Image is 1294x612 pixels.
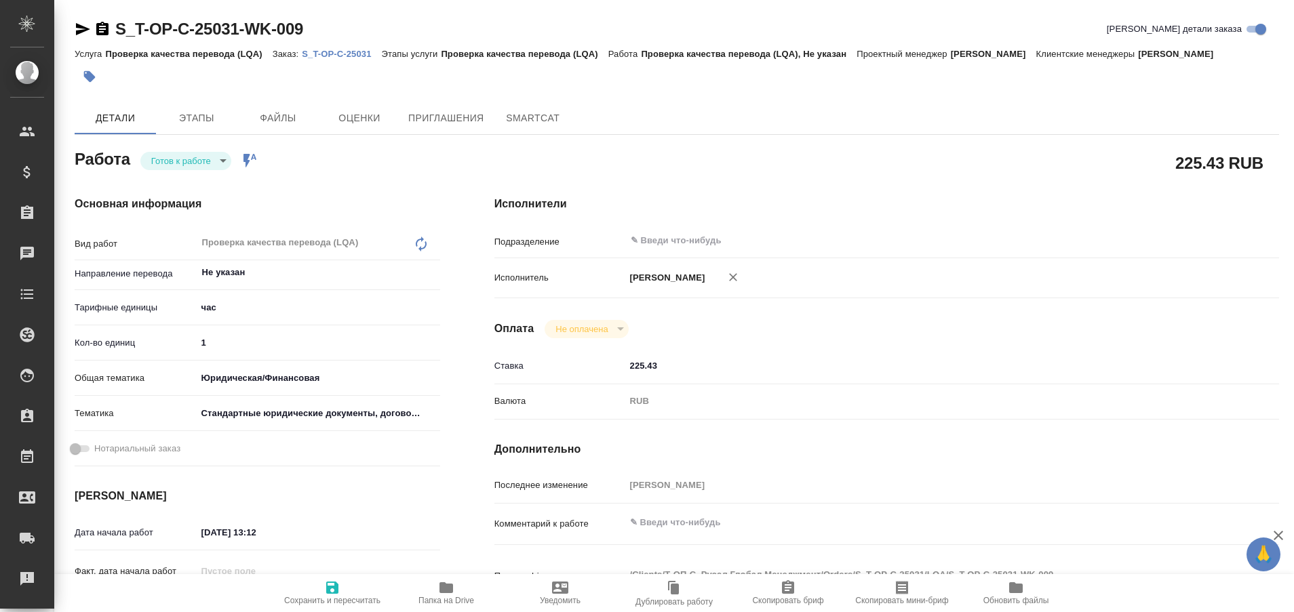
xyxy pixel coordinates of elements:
[75,488,440,504] h4: [PERSON_NAME]
[1207,239,1209,242] button: Open
[959,574,1073,612] button: Обновить файлы
[951,49,1036,59] p: [PERSON_NAME]
[1252,540,1275,569] span: 🙏
[501,110,566,127] span: SmartCat
[275,574,389,612] button: Сохранить и пересчитать
[83,110,148,127] span: Детали
[635,597,713,607] span: Дублировать работу
[197,561,315,581] input: Пустое поле
[855,596,948,605] span: Скопировать мини-бриф
[75,49,105,59] p: Услуга
[540,596,581,605] span: Уведомить
[625,390,1214,413] div: RUB
[503,574,617,612] button: Уведомить
[545,320,628,338] div: Готов к работе
[608,49,642,59] p: Работа
[75,526,197,539] p: Дата начала работ
[408,110,484,127] span: Приглашения
[327,110,392,127] span: Оценки
[75,21,91,37] button: Скопировать ссылку для ЯМессенджера
[845,574,959,612] button: Скопировать мини-бриф
[75,565,197,578] p: Факт. дата начала работ
[75,407,197,420] p: Тематика
[197,296,440,319] div: час
[75,62,104,91] button: Добавить тэг
[494,321,534,337] h4: Оплата
[433,271,435,274] button: Open
[140,152,231,170] div: Готов к работе
[1138,49,1223,59] p: [PERSON_NAME]
[641,49,857,59] p: Проверка качества перевода (LQA), Не указан
[197,523,315,542] input: ✎ Введи что-нибудь
[1107,22,1242,36] span: [PERSON_NAME] детали заказа
[75,371,197,385] p: Общая тематика
[494,271,625,285] p: Исполнитель
[164,110,229,127] span: Этапы
[1175,151,1263,174] h2: 225.43 RUB
[494,569,625,583] p: Путь на drive
[857,49,950,59] p: Проектный менеджер
[752,596,823,605] span: Скопировать бриф
[197,402,440,425] div: Стандартные юридические документы, договоры, уставы
[718,262,748,292] button: Удалить исполнителя
[302,47,381,59] a: S_T-OP-C-25031
[75,267,197,281] p: Направление перевода
[75,146,130,170] h2: Работа
[246,110,311,127] span: Файлы
[284,596,380,605] span: Сохранить и пересчитать
[75,237,197,251] p: Вид работ
[302,49,381,59] p: S_T-OP-C-25031
[105,49,272,59] p: Проверка качества перевода (LQA)
[94,21,111,37] button: Скопировать ссылку
[273,49,302,59] p: Заказ:
[494,394,625,408] p: Валюта
[147,155,215,167] button: Готов к работе
[625,475,1214,495] input: Пустое поле
[494,441,1279,457] h4: Дополнительно
[983,596,1049,605] span: Обновить файлы
[551,323,612,335] button: Не оплачена
[115,20,303,38] a: S_T-OP-C-25031-WK-009
[629,232,1164,249] input: ✎ Введи что-нибудь
[75,196,440,212] h4: Основная информация
[418,596,474,605] span: Папка на Drive
[441,49,608,59] p: Проверка качества перевода (LQA)
[1036,49,1139,59] p: Клиентские менеджеры
[494,235,625,249] p: Подразделение
[625,356,1214,375] input: ✎ Введи что-нибудь
[94,442,180,455] span: Нотариальный заказ
[382,49,442,59] p: Этапы услуги
[1247,537,1280,571] button: 🙏
[389,574,503,612] button: Папка на Drive
[494,359,625,373] p: Ставка
[625,271,705,285] p: [PERSON_NAME]
[494,196,1279,212] h4: Исполнители
[617,574,731,612] button: Дублировать работу
[494,478,625,492] p: Последнее изменение
[75,336,197,350] p: Кол-во единиц
[75,301,197,314] p: Тарифные единицы
[731,574,845,612] button: Скопировать бриф
[494,517,625,531] p: Комментарий к работе
[625,563,1214,586] textarea: /Clients/Т-ОП-С_Русал Глобал Менеджмент/Orders/S_T-OP-C-25031/LQA/S_T-OP-C-25031-WK-009
[197,367,440,390] div: Юридическая/Финансовая
[197,333,440,352] input: ✎ Введи что-нибудь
